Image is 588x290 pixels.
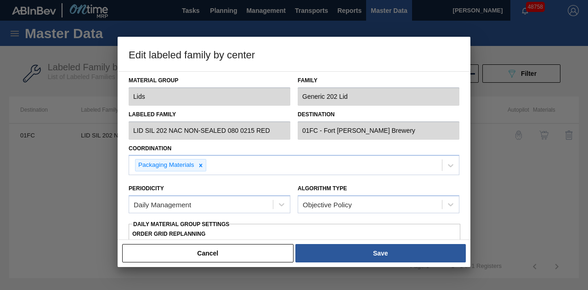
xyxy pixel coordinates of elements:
div: Objective Policy [303,201,352,209]
button: Save [295,244,466,262]
label: Algorithm Type [298,185,347,192]
span: Daily Material Group Settings [133,221,229,227]
label: Periodicity [129,185,164,192]
h3: Edit labeled family by center [118,37,470,72]
label: Destination [298,108,459,121]
div: Packaging Materials [136,159,196,171]
div: Daily Management [134,201,191,209]
label: Material Group [129,74,290,87]
label: Order Grid Replanning [132,227,291,241]
label: Family [298,74,459,87]
button: Cancel [122,244,294,262]
label: Labeled Family [129,108,290,121]
label: Coordination [129,145,171,152]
